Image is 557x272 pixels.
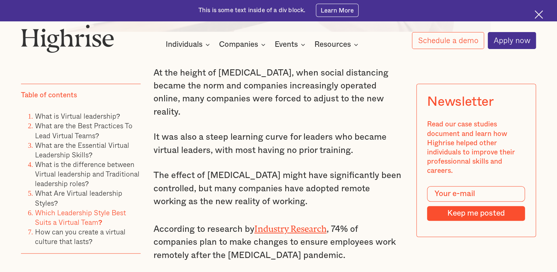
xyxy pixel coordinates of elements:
[427,120,525,176] div: Read our case studies document and learn how Highrise helped other individuals to improve their p...
[314,40,351,49] div: Resources
[275,40,307,49] div: Events
[166,40,212,49] div: Individuals
[166,40,202,49] div: Individuals
[488,32,536,49] a: Apply now
[35,111,120,122] a: What is Virtual leadership?
[154,169,404,208] p: The effect of [MEDICAL_DATA] might have significantly been controlled, but many companies have ad...
[154,67,404,119] p: At the height of [MEDICAL_DATA], when social distancing became the norm and companies increasingl...
[219,40,258,49] div: Companies
[198,6,306,15] div: This is some text inside of a div block.
[35,188,122,208] a: What Are Virtual leadership Styles?
[412,32,484,49] a: Schedule a demo
[35,159,140,189] a: What is the difference between Virtual leadership and Traditional leadership roles?
[427,186,525,202] input: Your e-mail
[35,140,129,160] a: What are the Essential Virtual Leadership Skills?
[427,94,494,109] div: Newsletter
[427,206,525,221] input: Keep me posted
[35,226,126,247] a: How can you create a virtual culture that lasts?
[535,10,543,19] img: Cross icon
[427,186,525,221] form: Modal Form
[275,40,298,49] div: Events
[316,4,359,17] a: Learn More
[21,91,77,100] div: Table of contents
[21,24,114,52] img: Highrise logo
[314,40,360,49] div: Resources
[254,224,327,229] a: Industry Research
[154,221,404,262] p: According to research by , 74% of companies plan to make changes to ensure employees work remotel...
[154,131,404,157] p: It was also a steep learning curve for leaders who became virtual leaders, with most having no pr...
[98,217,103,227] strong: ?
[35,207,126,227] a: Which Leadership Style Best Suits a Virtual Team?
[35,121,133,141] a: What are the Best Practices To Lead Virtual Teams?
[219,40,268,49] div: Companies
